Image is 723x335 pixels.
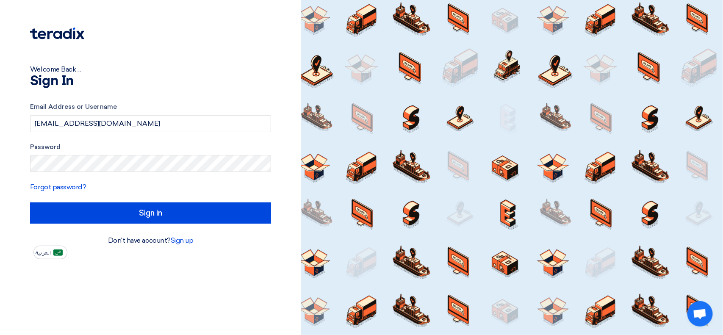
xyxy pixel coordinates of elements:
img: Teradix logo [30,28,84,39]
label: Email Address or Username [30,102,271,112]
button: العربية [33,246,67,259]
img: ar-AR.png [53,249,63,256]
input: Enter your business email or username [30,115,271,132]
div: Don't have account? [30,235,271,246]
div: Open chat [687,301,713,327]
a: Forgot password? [30,183,86,191]
input: Sign in [30,202,271,224]
h1: Sign In [30,75,271,88]
label: Password [30,142,271,152]
a: Sign up [171,236,194,244]
span: العربية [36,250,51,256]
div: Welcome Back ... [30,64,271,75]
